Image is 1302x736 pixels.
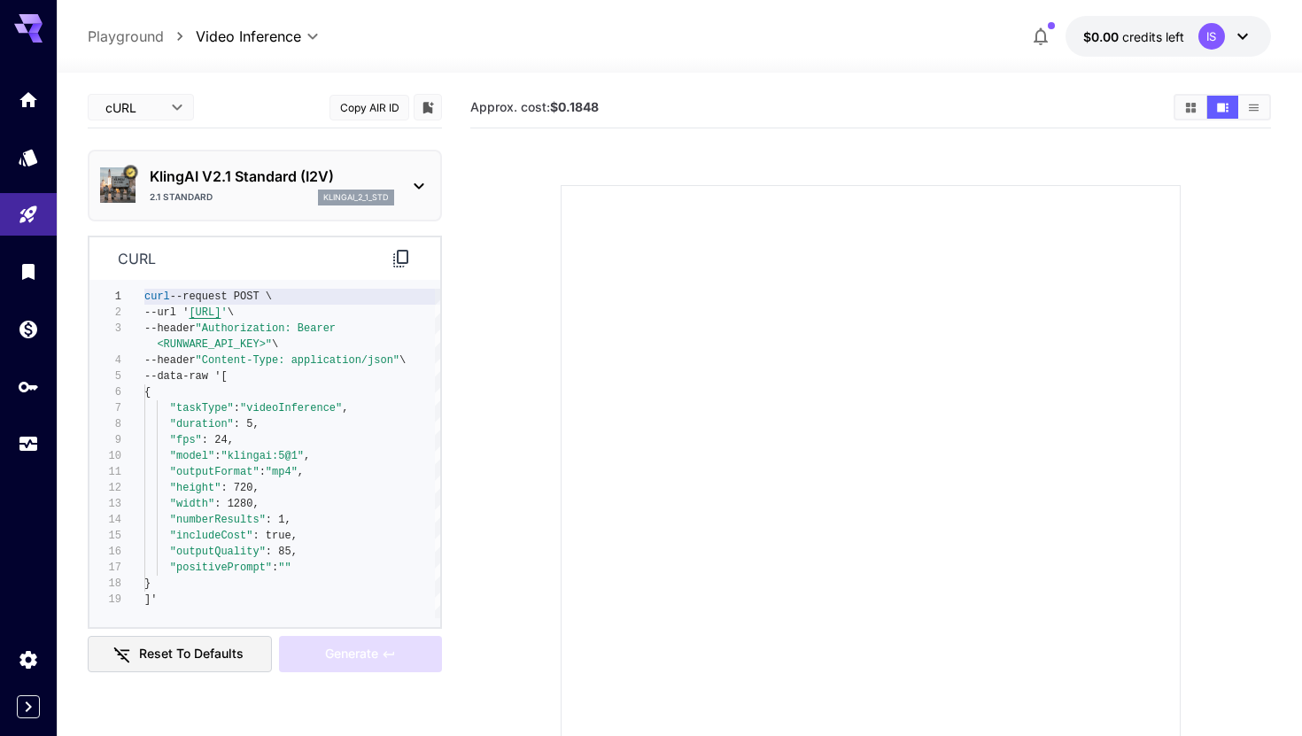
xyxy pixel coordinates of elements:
span: \ [399,354,406,367]
div: API Keys [18,376,39,398]
div: 11 [89,464,121,480]
div: Models [18,146,39,168]
button: Expand sidebar [17,695,40,718]
span: "klingai:5@1" [221,450,305,462]
span: ' [221,306,228,319]
span: : 5, [234,418,260,430]
span: : 85, [266,546,298,558]
div: 19 [89,592,121,608]
div: 9 [89,432,121,448]
div: 15 [89,528,121,544]
span: : true, [253,530,298,542]
div: Home [18,89,39,111]
p: curl [118,248,156,269]
span: "numberResults" [170,514,266,526]
div: 2 [89,305,121,321]
button: Reset to defaults [88,636,272,672]
div: 12 [89,480,121,496]
div: Wallet [18,318,39,340]
a: Playground [88,26,164,47]
div: 16 [89,544,121,560]
div: 8 [89,416,121,432]
div: 1 [89,289,121,305]
span: --data-raw '[ [144,370,228,383]
span: <RUNWARE_API_KEY>" [158,338,273,351]
div: 14 [89,512,121,528]
button: $0.00IS [1066,16,1271,57]
button: Show media in video view [1207,96,1238,119]
span: \ [228,306,234,319]
div: 4 [89,353,121,368]
div: Please upload at least one frame image [279,636,442,672]
button: Certified Model – Vetted for best performance and includes a commercial license. [124,166,138,180]
span: curl [144,291,170,303]
span: "" [278,562,291,574]
span: "height" [170,482,221,494]
button: Add to library [420,97,436,118]
span: "mp4" [266,466,298,478]
span: "outputFormat" [170,466,260,478]
div: Certified Model – Vetted for best performance and includes a commercial license.KlingAI V2.1 Stan... [100,159,430,213]
button: Show media in list view [1238,96,1269,119]
button: Copy AIR ID [329,95,409,120]
div: 3 [89,321,121,337]
div: 10 [89,448,121,464]
span: Video Inference [196,26,301,47]
span: "Authorization: Bearer [196,322,336,335]
span: --url ' [144,306,189,319]
div: Show media in grid viewShow media in video viewShow media in list view [1174,94,1271,120]
span: "Content-Type: application/json" [196,354,399,367]
span: : 1280, [214,498,259,510]
span: --request POST \ [170,291,272,303]
p: 2.1 Standard [150,190,213,204]
span: , [304,450,310,462]
div: 5 [89,368,121,384]
span: : 24, [202,434,234,446]
span: --header [144,322,196,335]
span: "includeCost" [170,530,253,542]
span: --header [144,354,196,367]
span: : 720, [221,482,260,494]
div: 17 [89,560,121,576]
span: cURL [105,98,160,117]
span: : 1, [266,514,291,526]
nav: breadcrumb [88,26,196,47]
div: 7 [89,400,121,416]
span: $0.00 [1083,29,1122,44]
b: $0.1848 [550,99,599,114]
div: Playground [18,204,39,226]
span: "duration" [170,418,234,430]
span: , [298,466,304,478]
div: 6 [89,384,121,400]
span: "width" [170,498,214,510]
span: : [234,402,240,414]
div: 18 [89,576,121,592]
span: "positivePrompt" [170,562,272,574]
div: Usage [18,433,39,455]
p: klingai_2_1_std [323,191,389,204]
div: IS [1198,23,1225,50]
span: ]' [144,593,157,606]
span: credits left [1122,29,1184,44]
span: : [214,450,221,462]
span: , [342,402,348,414]
span: : [260,466,266,478]
button: Show media in grid view [1175,96,1206,119]
span: : [272,562,278,574]
span: "videoInference" [240,402,342,414]
span: [URL] [190,306,221,319]
span: "fps" [170,434,202,446]
span: "outputQuality" [170,546,266,558]
span: } [144,577,151,590]
span: "model" [170,450,214,462]
span: { [144,386,151,399]
div: 13 [89,496,121,512]
span: "taskType" [170,402,234,414]
div: Library [18,260,39,283]
span: Approx. cost: [470,99,599,114]
div: $0.00 [1083,27,1184,46]
div: Settings [18,648,39,670]
span: \ [272,338,278,351]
